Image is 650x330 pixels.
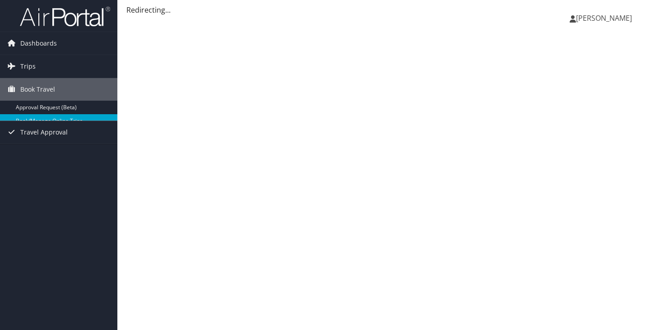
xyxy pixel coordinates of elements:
div: Redirecting... [126,5,641,15]
span: Travel Approval [20,121,68,144]
span: Book Travel [20,78,55,101]
a: [PERSON_NAME] [570,5,641,32]
span: Dashboards [20,32,57,55]
span: Trips [20,55,36,78]
img: airportal-logo.png [20,6,110,27]
span: [PERSON_NAME] [576,13,632,23]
